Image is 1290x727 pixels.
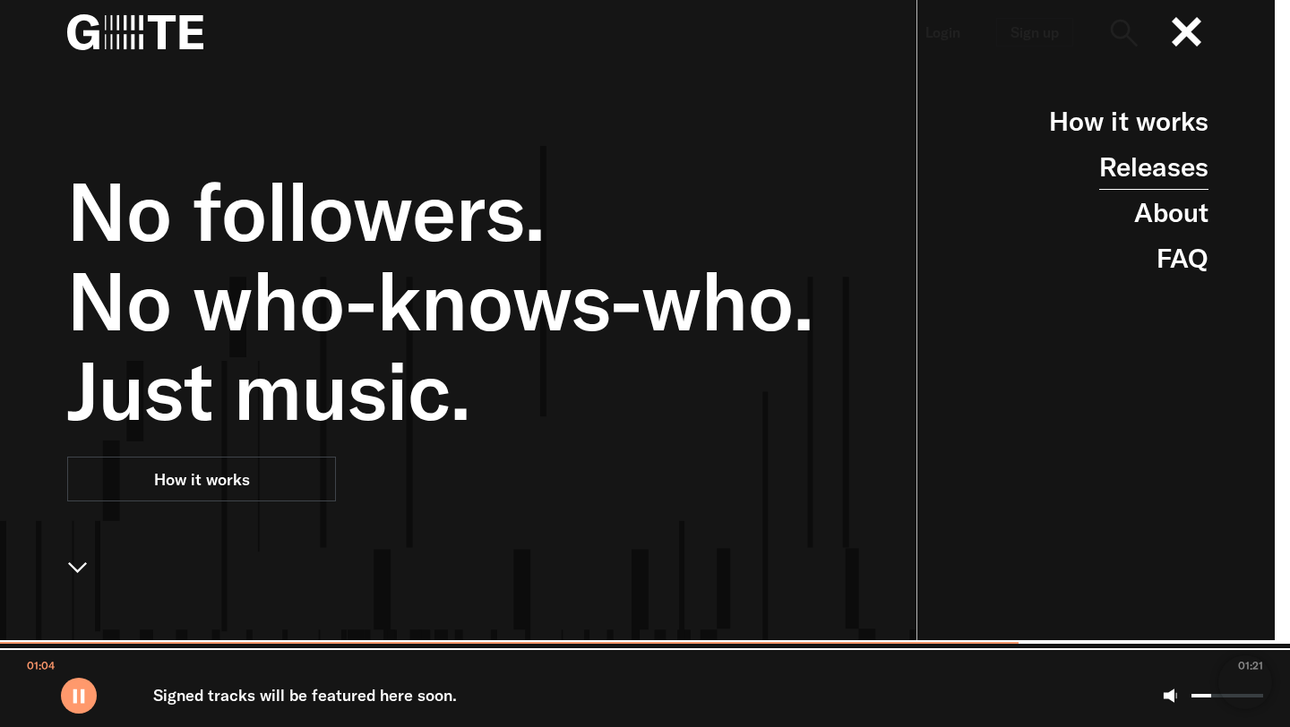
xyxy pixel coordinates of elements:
span: Signed tracks will be featured here soon. [153,683,457,708]
a: How it works [67,457,336,501]
img: G=TE [67,14,203,50]
span: Just music. [67,346,1013,435]
span: 01:04 [27,659,55,673]
a: Releases [1099,144,1208,190]
iframe: Brevo live chat [1218,655,1272,709]
a: FAQ [1157,235,1208,281]
input: Volume [1191,694,1263,697]
span: No followers. [67,167,1013,256]
a: How it works [1049,98,1208,144]
span: No who-knows-who. [67,256,1013,346]
a: About [1134,190,1208,235]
